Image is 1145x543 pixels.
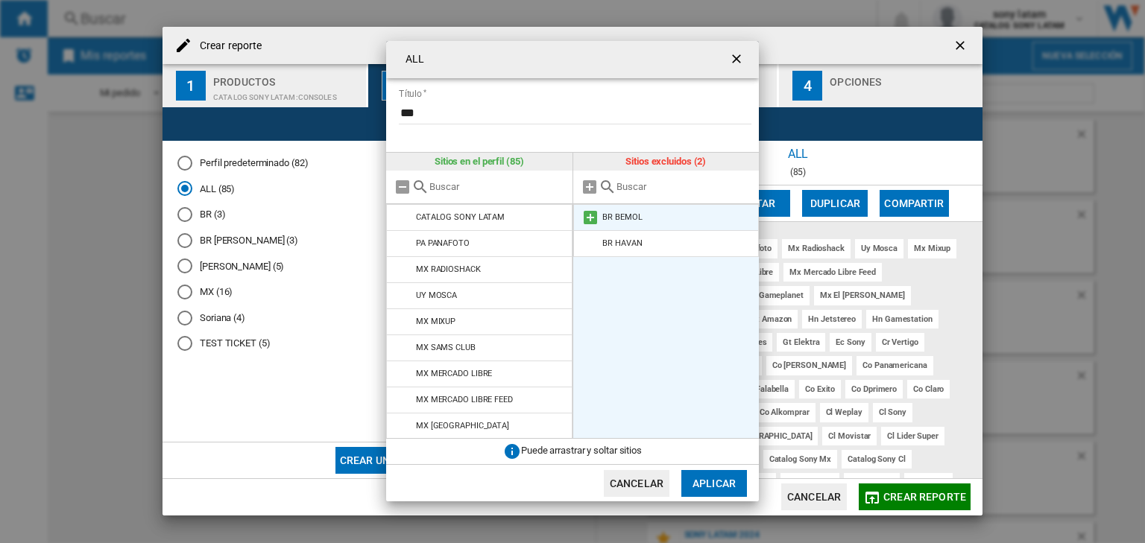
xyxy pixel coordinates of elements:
[386,153,572,171] div: Sitios en el perfil (85)
[602,212,642,222] div: BR BEMOL
[729,51,747,69] ng-md-icon: getI18NText('BUTTONS.CLOSE_DIALOG')
[416,395,513,404] div: MX MERCADO LIBRE FEED
[604,470,669,497] button: Cancelar
[416,238,470,248] div: PA PANAFOTO
[416,317,455,326] div: MX MIXUP
[602,238,642,248] div: BR HAVAN
[581,178,599,196] md-icon: Añadir todos
[416,369,492,378] div: MX MERCADO LIBRE
[398,52,424,67] h4: ALL
[416,421,509,431] div: MX [GEOGRAPHIC_DATA]
[416,290,457,300] div: UY MOSCA
[573,153,760,171] div: Sitios excluidos (2)
[416,212,505,222] div: CATALOG SONY LATAM
[394,178,411,196] md-icon: Quitar todo
[521,445,642,457] span: Puede arrastrar y soltar sitios
[681,470,747,497] button: Aplicar
[416,264,481,274] div: MX RADIOSHACK
[429,181,565,192] input: Buscar
[616,181,752,192] input: Buscar
[416,343,476,352] div: MX SAMS CLUB
[723,45,753,74] button: getI18NText('BUTTONS.CLOSE_DIALOG')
